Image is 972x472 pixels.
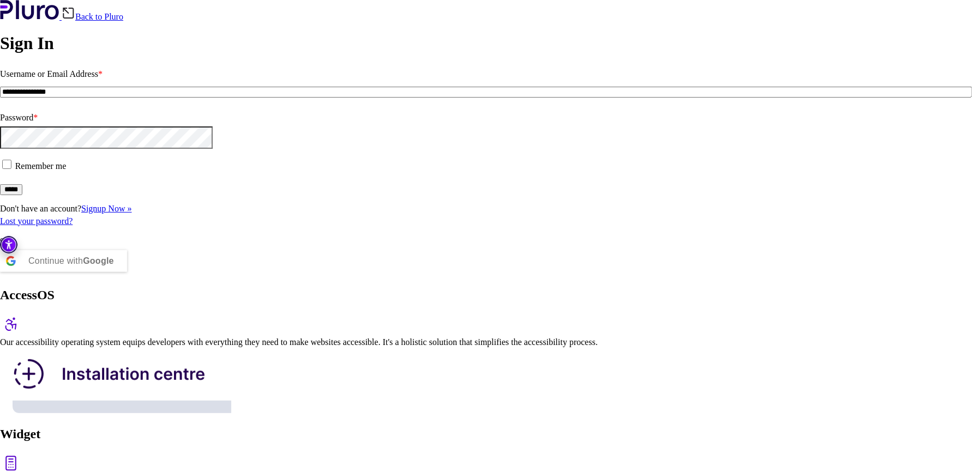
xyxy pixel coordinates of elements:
b: Google [83,256,114,265]
img: Back icon [62,7,75,20]
a: Signup Now » [81,204,131,213]
input: Remember me [2,160,11,169]
a: Back to Pluro [62,12,123,21]
div: Continue with [28,250,114,272]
